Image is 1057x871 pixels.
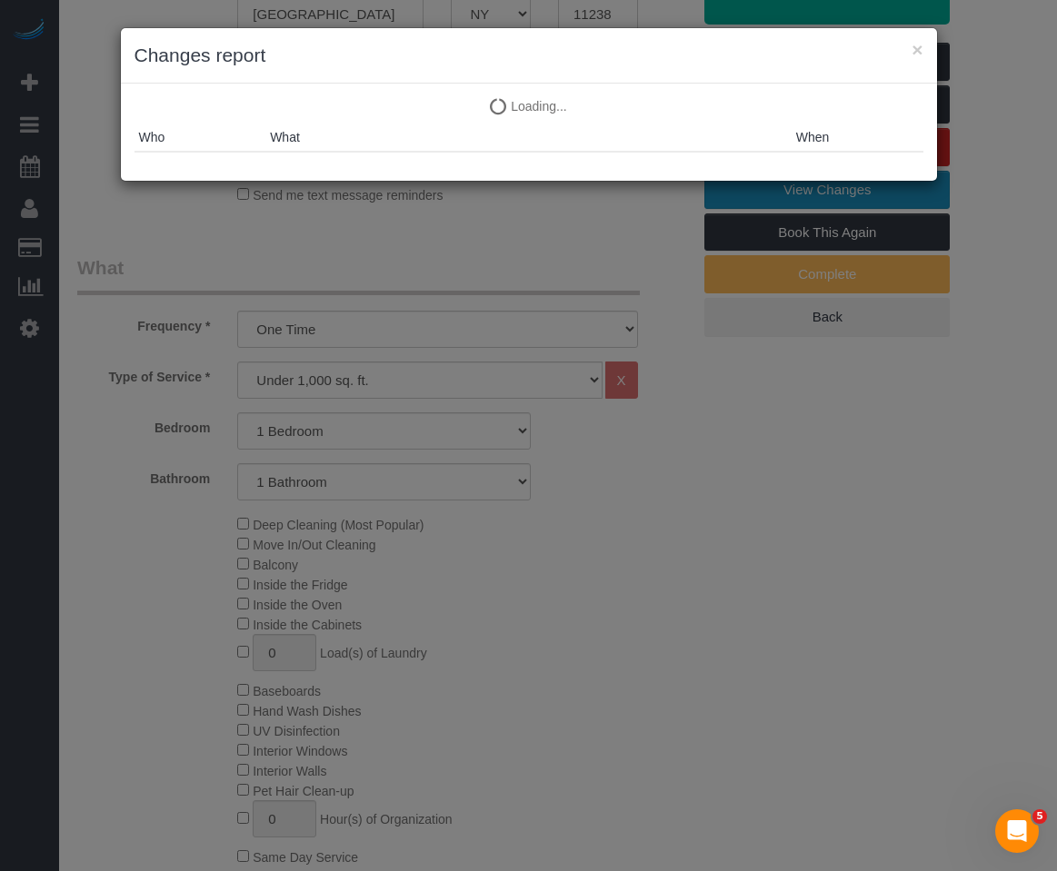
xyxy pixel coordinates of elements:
[135,97,923,115] p: Loading...
[135,124,266,152] th: Who
[121,28,937,181] sui-modal: Changes report
[792,124,923,152] th: When
[912,40,922,59] button: ×
[135,42,923,69] h3: Changes report
[1032,809,1047,824] span: 5
[995,809,1039,853] iframe: Intercom live chat
[265,124,792,152] th: What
